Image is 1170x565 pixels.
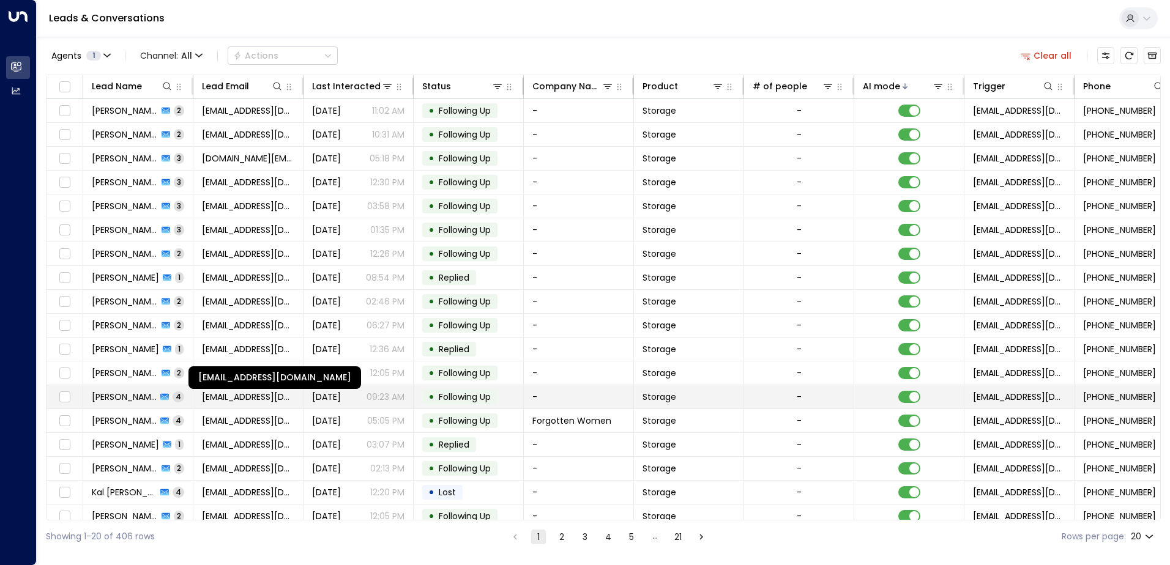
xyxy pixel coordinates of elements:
[370,343,404,355] p: 12:36 AM
[1097,47,1114,64] button: Customize
[1083,438,1156,451] span: +447817782348
[524,218,634,242] td: -
[643,438,676,451] span: Storage
[439,367,491,379] span: Following Up
[202,391,294,403] span: courtneyknight317@gmail.com
[428,458,434,479] div: •
[428,220,434,240] div: •
[202,343,294,355] span: a.zahid4@outlook.com
[57,437,72,452] span: Toggle select row
[797,486,802,498] div: -
[57,318,72,333] span: Toggle select row
[643,462,676,475] span: Storage
[797,462,802,475] div: -
[1062,530,1126,543] label: Rows per page:
[1083,415,1156,427] span: +447526077888
[312,271,341,284] span: Oct 08, 2025
[312,176,341,188] span: Aug 21, 2025
[797,415,802,427] div: -
[643,486,676,498] span: Storage
[428,482,434,503] div: •
[312,486,341,498] span: Yesterday
[174,201,184,211] span: 3
[1083,79,1164,94] div: Phone
[57,509,72,524] span: Toggle select row
[439,105,491,117] span: Following Up
[524,457,634,480] td: -
[439,486,456,498] span: Lost
[1083,271,1156,284] span: +447538769231
[439,128,491,141] span: Following Up
[797,343,802,355] div: -
[46,530,155,543] div: Showing 1-20 of 406 rows
[312,152,341,164] span: Oct 09, 2025
[202,295,294,308] span: kingrizi110@icloud.com
[753,79,807,94] div: # of people
[312,510,341,522] span: Yesterday
[174,296,184,306] span: 2
[524,171,634,194] td: -
[1083,462,1156,475] span: +447759760813
[1083,248,1156,260] span: +447961745540
[797,105,802,117] div: -
[370,176,404,188] p: 12:30 PM
[532,415,611,427] span: Forgotten Women
[92,152,158,164] span: Michelle Hewitt
[531,530,546,544] button: page 1
[428,243,434,264] div: •
[174,105,184,116] span: 2
[422,79,451,94] div: Status
[439,152,491,164] span: Following Up
[973,128,1065,141] span: leads@space-station.co.uk
[92,128,158,141] span: Jack Bates
[92,79,142,94] div: Lead Name
[439,295,491,308] span: Following Up
[797,248,802,260] div: -
[524,338,634,361] td: -
[524,99,634,122] td: -
[188,366,361,389] div: [EMAIL_ADDRESS][DOMAIN_NAME]
[643,295,676,308] span: Storage
[643,391,676,403] span: Storage
[92,486,157,498] span: Kal Sam
[1083,152,1156,164] span: +447969698397
[601,530,616,544] button: Go to page 4
[524,314,634,337] td: -
[973,415,1065,427] span: leads@space-station.co.uk
[92,200,158,212] span: Daphne Finnegan
[797,128,802,141] div: -
[367,438,404,451] p: 03:07 PM
[643,510,676,522] span: Storage
[797,510,802,522] div: -
[439,200,491,212] span: Following Up
[1131,528,1156,545] div: 20
[1120,47,1138,64] span: Refresh
[174,224,184,235] span: 3
[643,79,678,94] div: Product
[507,529,709,544] nav: pagination navigation
[312,438,341,451] span: Yesterday
[372,128,404,141] p: 10:31 AM
[92,105,158,117] span: Amy Watts
[973,510,1065,522] span: leads@space-station.co.uk
[428,124,434,145] div: •
[135,47,207,64] button: Channel:All
[312,462,341,475] span: Yesterday
[428,291,434,312] div: •
[370,486,404,498] p: 12:20 PM
[312,391,341,403] span: Yesterday
[174,511,184,521] span: 2
[524,242,634,265] td: -
[57,294,72,309] span: Toggle select row
[174,248,184,259] span: 2
[366,271,404,284] p: 08:54 PM
[753,79,834,94] div: # of people
[174,367,184,378] span: 2
[202,79,249,94] div: Lead Email
[1083,128,1156,141] span: +447708957966
[174,320,184,330] span: 2
[202,415,294,427] span: office@forgottenwomen.org
[57,246,72,262] span: Toggle select row
[92,79,173,94] div: Lead Name
[643,367,676,379] span: Storage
